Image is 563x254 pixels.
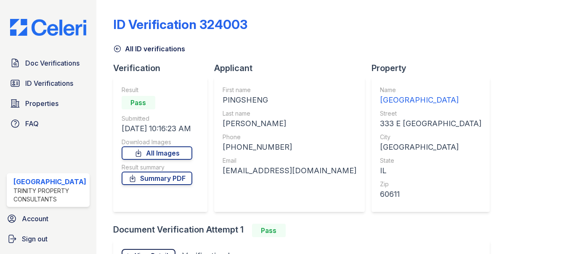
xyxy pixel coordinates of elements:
a: Summary PDF [122,172,192,185]
div: 60611 [380,188,481,200]
div: Document Verification Attempt 1 [113,224,497,237]
div: Pass [122,96,155,109]
div: [GEOGRAPHIC_DATA] [380,94,481,106]
span: Properties [25,98,58,108]
img: CE_Logo_Blue-a8612792a0a2168367f1c8372b55b34899dd931a85d93a1a3d3e32e68fde9ad4.png [3,19,93,36]
a: Sign out [3,230,93,247]
div: Email [223,156,356,165]
a: All ID verifications [113,44,185,54]
div: Name [380,86,481,94]
div: Zip [380,180,481,188]
div: First name [223,86,356,94]
a: ID Verifications [7,75,90,92]
span: ID Verifications [25,78,73,88]
div: [GEOGRAPHIC_DATA] [380,141,481,153]
div: Result [122,86,192,94]
div: Street [380,109,481,118]
div: [PHONE_NUMBER] [223,141,356,153]
div: Verification [113,62,214,74]
div: [GEOGRAPHIC_DATA] [13,177,86,187]
span: FAQ [25,119,39,129]
div: Applicant [214,62,372,74]
div: Download Images [122,138,192,146]
a: Account [3,210,93,227]
div: ID Verification 324003 [113,17,247,32]
div: Submitted [122,114,192,123]
div: [EMAIL_ADDRESS][DOMAIN_NAME] [223,165,356,177]
div: Last name [223,109,356,118]
div: Phone [223,133,356,141]
a: Name [GEOGRAPHIC_DATA] [380,86,481,106]
a: FAQ [7,115,90,132]
a: All Images [122,146,192,160]
div: [DATE] 10:16:23 AM [122,123,192,135]
div: Result summary [122,163,192,172]
div: PINGSHENG [223,94,356,106]
div: Pass [252,224,286,237]
div: State [380,156,481,165]
div: City [380,133,481,141]
div: 333 E [GEOGRAPHIC_DATA] [380,118,481,130]
span: Doc Verifications [25,58,80,68]
div: Trinity Property Consultants [13,187,86,204]
div: Property [372,62,497,74]
div: IL [380,165,481,177]
a: Doc Verifications [7,55,90,71]
div: [PERSON_NAME] [223,118,356,130]
span: Account [22,214,48,224]
a: Properties [7,95,90,112]
span: Sign out [22,234,48,244]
